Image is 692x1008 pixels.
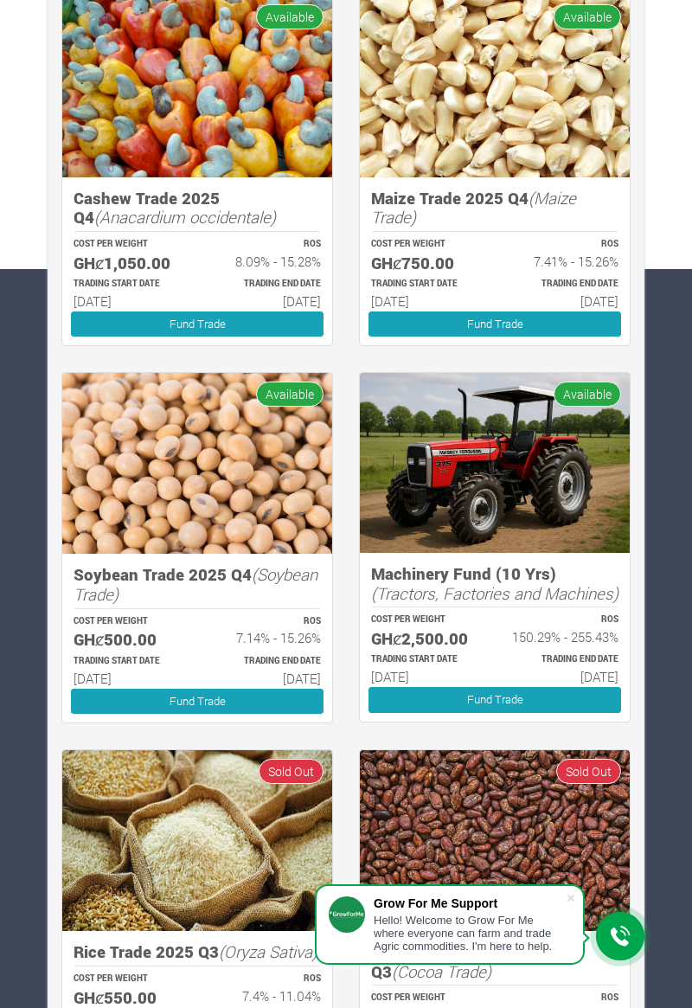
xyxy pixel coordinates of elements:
[510,992,618,1005] p: ROS
[371,278,479,291] p: Estimated Trading Start Date
[74,942,321,962] h5: Rice Trade 2025 Q3
[213,615,321,628] p: ROS
[371,564,618,603] h5: Machinery Fund (10 Yrs)
[213,630,321,645] h6: 7.14% - 15.26%
[71,689,324,714] a: Fund Trade
[74,630,182,650] h5: GHȼ500.00
[256,382,324,407] span: Available
[74,278,182,291] p: Estimated Trading Start Date
[94,206,276,228] i: (Anacardium occidentale)
[371,613,479,626] p: COST PER WEIGHT
[371,942,618,981] h5: Cocoa/Shearnut Trade 2025 Q3
[368,687,621,712] a: Fund Trade
[74,988,182,1008] h5: GHȼ550.00
[74,238,182,251] p: COST PER WEIGHT
[213,238,321,251] p: ROS
[360,750,630,931] img: growforme image
[71,311,324,337] a: Fund Trade
[213,973,321,986] p: ROS
[371,629,479,649] h5: GHȼ2,500.00
[510,293,618,309] h6: [DATE]
[371,187,576,228] i: (Maize Trade)
[62,373,332,554] img: growforme image
[74,254,182,273] h5: GHȼ1,050.00
[510,669,618,684] h6: [DATE]
[74,565,321,604] h5: Soybean Trade 2025 Q4
[371,293,479,309] h6: [DATE]
[74,563,317,605] i: (Soybean Trade)
[213,254,321,269] h6: 8.09% - 15.28%
[213,278,321,291] p: Estimated Trading End Date
[259,759,324,784] span: Sold Out
[371,254,479,273] h5: GHȼ750.00
[510,653,618,666] p: Estimated Trading End Date
[360,373,630,553] img: growforme image
[374,914,566,953] div: Hello! Welcome to Grow For Me where everyone can farm and trade Agric commodities. I'm here to help.
[74,293,182,309] h6: [DATE]
[371,238,479,251] p: COST PER WEIGHT
[554,4,621,29] span: Available
[213,671,321,686] h6: [DATE]
[213,655,321,668] p: Estimated Trading End Date
[213,293,321,309] h6: [DATE]
[371,582,618,604] i: (Tractors, Factories and Machines)
[392,960,491,982] i: (Cocoa Trade)
[556,759,621,784] span: Sold Out
[368,311,621,337] a: Fund Trade
[62,750,332,931] img: growforme image
[510,238,618,251] p: ROS
[256,4,324,29] span: Available
[510,629,618,645] h6: 150.29% - 255.43%
[371,653,479,666] p: Estimated Trading Start Date
[374,896,566,910] div: Grow For Me Support
[74,973,182,986] p: COST PER WEIGHT
[213,988,321,1004] h6: 7.4% - 11.04%
[74,671,182,686] h6: [DATE]
[371,189,618,228] h5: Maize Trade 2025 Q4
[510,254,618,269] h6: 7.41% - 15.26%
[554,382,621,407] span: Available
[74,189,321,228] h5: Cashew Trade 2025 Q4
[74,615,182,628] p: COST PER WEIGHT
[74,655,182,668] p: Estimated Trading Start Date
[371,992,479,1005] p: COST PER WEIGHT
[219,941,317,962] i: (Oryza Sativa)
[510,278,618,291] p: Estimated Trading End Date
[510,613,618,626] p: ROS
[371,669,479,684] h6: [DATE]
